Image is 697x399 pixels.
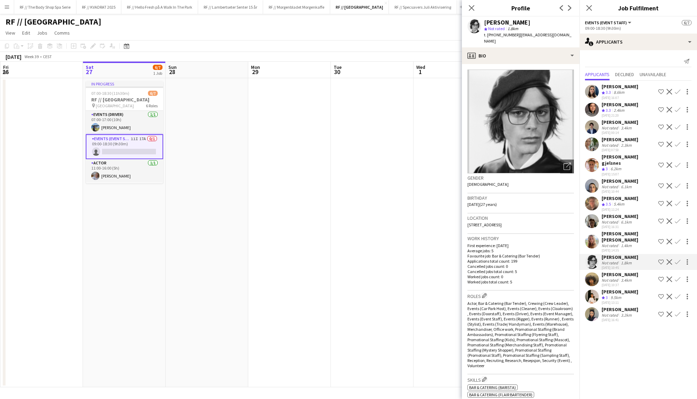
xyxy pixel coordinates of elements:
a: Edit [19,28,33,37]
span: View [6,30,15,36]
div: 6.1km [620,219,633,225]
p: Favourite job: Bar & Catering (Bar Tender) [467,253,574,259]
div: Not rated [602,260,620,265]
div: [DATE] 21:20 [602,113,638,118]
app-card-role: Events (Driver)1/107:00-17:00 (10h)[PERSON_NAME] [86,111,163,134]
app-card-role: Actor1/111:00-16:00 (5h)[PERSON_NAME] [86,159,163,183]
span: Actor, Bar & Catering (Bar Tender), Crewing (Crew Leader), Events (Car Park Host), Events (Cleane... [467,301,574,368]
button: RF // The Body Shop Spa Serie [14,0,76,14]
a: Comms [52,28,73,37]
span: 29 [250,68,260,76]
div: [PERSON_NAME] [602,101,638,108]
button: RF // Specsavers Juli Aktivisering [389,0,457,14]
h3: Job Fulfilment [579,3,697,12]
span: 07:00-18:30 (11h30m) [91,91,129,96]
img: Crew avatar or photo [467,70,574,173]
span: 27 [85,68,94,76]
div: [DATE] 14:35 [602,248,656,253]
span: 3 [606,166,608,171]
div: [DATE] 16:31 [602,225,638,229]
span: Bar & Catering (Barista) [469,385,516,390]
div: [PERSON_NAME] [602,83,638,90]
div: [PERSON_NAME] gjelsnes [602,154,656,166]
div: [DATE] 11:24 [602,207,638,212]
span: [DATE] (27 years) [467,202,497,207]
div: [PERSON_NAME] [602,195,638,201]
span: t. [PHONE_NUMBER] [484,32,520,37]
div: Not rated [602,312,620,318]
div: 3.4km [620,278,633,283]
div: Not rated [602,219,620,225]
button: Events (Event Staff) [585,20,632,25]
p: Cancelled jobs total count: 5 [467,269,574,274]
a: View [3,28,18,37]
div: 2.3km [620,143,633,148]
div: [DATE] 07:50 [602,148,638,152]
div: In progress [86,81,163,87]
span: Comms [54,30,70,36]
div: [PERSON_NAME] [602,213,638,219]
p: First experience: [DATE] [467,243,574,248]
span: Events (Event Staff) [585,20,627,25]
button: RF // Lambertseter Senter 15 år [198,0,263,14]
span: Unavailable [640,72,666,77]
button: RF // Morgenbladet Morgenkaffe [263,0,330,14]
span: Fri [3,64,9,70]
span: 6/7 [148,91,158,96]
div: Not rated [602,278,620,283]
button: RF // [GEOGRAPHIC_DATA] [330,0,389,14]
h3: Birthday [467,195,574,201]
span: [DEMOGRAPHIC_DATA] [467,182,509,187]
p: Cancelled jobs count: 0 [467,264,574,269]
span: 6/7 [153,65,162,70]
a: Jobs [34,28,50,37]
div: [DATE] 16:07 [602,96,638,100]
div: 5.4km [612,201,626,207]
span: Not rated [488,26,505,31]
div: [PERSON_NAME] [602,271,638,278]
div: 1.8km [620,260,633,265]
div: [PERSON_NAME] [484,19,530,26]
div: [DATE] 16:41 [602,318,638,322]
div: [PERSON_NAME] [602,136,638,143]
div: Applicants [579,34,697,50]
span: 28 [167,68,177,76]
div: [DATE] 10:44 [602,189,638,194]
span: 3.3 [606,108,611,113]
span: | [EMAIL_ADDRESS][DOMAIN_NAME] [484,32,571,44]
span: Applicants [585,72,610,77]
div: [DATE] 13:11 [602,300,638,305]
div: Not rated [602,184,620,189]
div: [DATE] 15:07 [602,172,656,176]
span: 30 [333,68,342,76]
div: CEST [43,54,52,59]
span: 6 Roles [146,103,158,108]
p: Average jobs: 5 [467,248,574,253]
div: Not rated [602,125,620,130]
span: [GEOGRAPHIC_DATA] [96,103,134,108]
span: 1 [415,68,425,76]
div: [PERSON_NAME] [602,306,638,312]
span: 3 [606,295,608,300]
div: Open photos pop-in [560,160,574,173]
h3: Location [467,215,574,221]
h3: Skills [467,376,574,383]
div: 3.2km [620,312,633,318]
app-job-card: In progress07:00-18:30 (11h30m)6/7RF // [GEOGRAPHIC_DATA] [GEOGRAPHIC_DATA]6 RolesEvents (Driver)... [86,81,163,183]
span: Sat [86,64,94,70]
div: [PERSON_NAME] [602,178,638,184]
span: Bar & Catering (Flair Bartender) [469,392,532,397]
span: Edit [22,30,30,36]
div: 6.2km [609,166,623,172]
span: 3.3 [606,90,611,95]
div: [PERSON_NAME] [602,119,638,125]
div: 1 Job [153,71,162,76]
div: [DATE] 10:37 [602,283,638,287]
button: RF // KVADRAT 2025 [76,0,121,14]
div: 9.5km [609,295,623,301]
div: [PERSON_NAME] [602,254,638,260]
h3: Work history [467,235,574,242]
span: Declined [615,72,634,77]
span: Sun [168,64,177,70]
